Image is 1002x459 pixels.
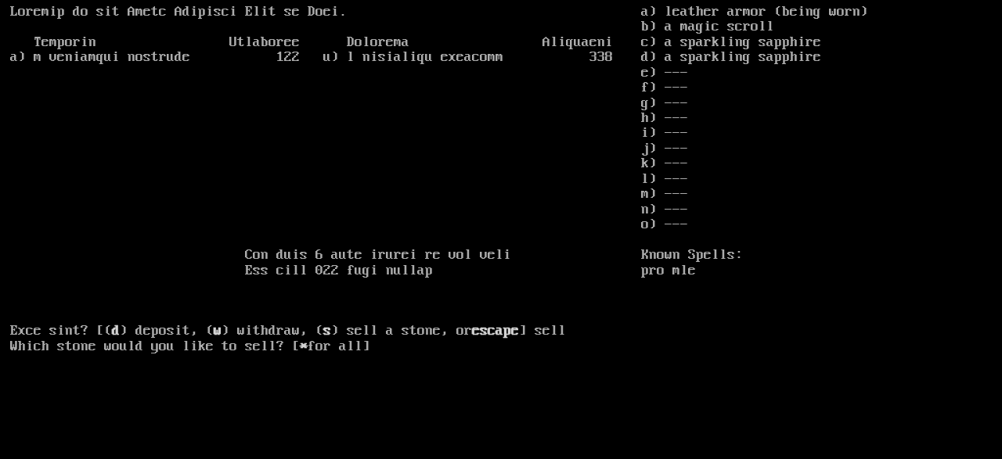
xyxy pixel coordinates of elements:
b: escape [472,323,519,339]
b: w [214,323,222,339]
stats: a) leather armor (being worn) b) a magic scroll c) a sparkling sapphire d) a sparkling sapphire e... [641,5,992,436]
b: d [112,323,120,339]
b: s [323,323,331,339]
larn: Loremip do sit Ametc Adipisci Elit se Doei. Temporin Utlaboree Dolorema Aliquaeni a) m veniamqui ... [10,5,641,436]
